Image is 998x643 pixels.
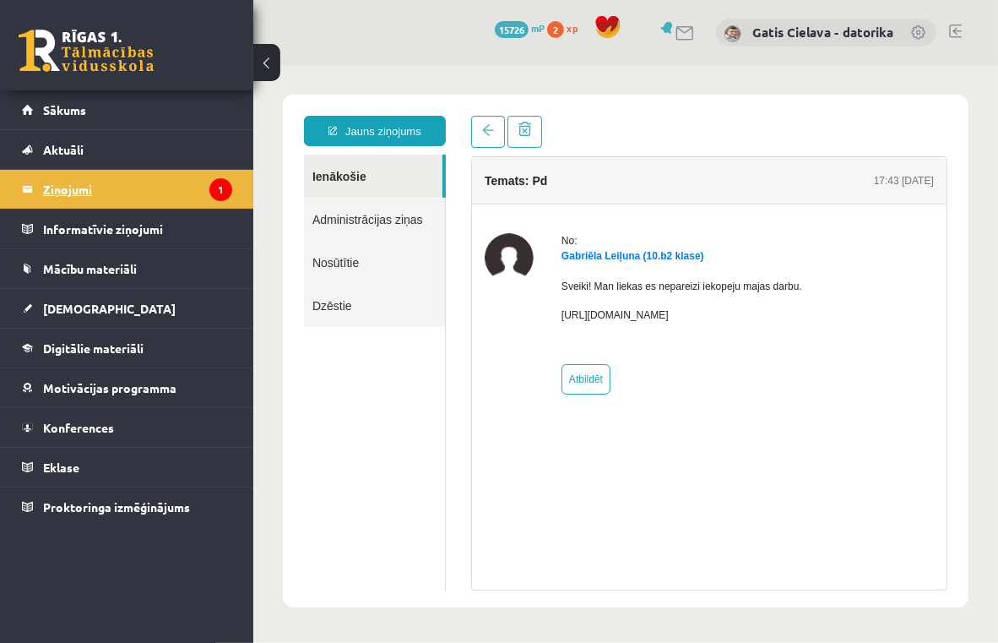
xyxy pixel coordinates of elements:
a: Nosūtītie [51,176,192,219]
i: 1 [209,178,232,201]
a: Informatīvie ziņojumi [22,210,232,248]
span: Sākums [43,102,86,117]
span: 2 [547,21,564,38]
span: Konferences [43,420,114,435]
span: mP [531,21,545,35]
legend: Informatīvie ziņojumi [43,210,232,248]
a: Proktoringa izmēģinājums [22,488,232,526]
span: Eklase [43,460,79,475]
a: Gatis Cielava - datorika [752,24,893,41]
a: Digitālie materiāli [22,329,232,368]
p: [URL][DOMAIN_NAME] [308,242,549,258]
a: [DEMOGRAPHIC_DATA] [22,289,232,328]
a: Ienākošie [51,90,189,133]
a: Administrācijas ziņas [51,133,192,176]
h4: Temats: Pd [231,109,294,123]
a: 2 xp [547,21,586,35]
span: Digitālie materiāli [43,341,144,356]
a: Gabriēla Leiļuna (10.b2 klase) [308,185,451,197]
a: Atbildēt [308,299,357,330]
a: Rīgas 1. Tālmācības vidusskola [19,30,154,72]
a: Motivācijas programma [22,368,232,407]
a: Dzēstie [51,219,192,262]
a: Mācību materiāli [22,249,232,288]
img: Gabriēla Leiļuna [231,168,280,217]
a: Jauns ziņojums [51,51,193,81]
legend: Ziņojumi [43,170,232,209]
span: [DEMOGRAPHIC_DATA] [43,301,176,316]
a: Aktuāli [22,130,232,169]
p: Sveiki! Man liekas es nepareizi iekopeju majas darbu. [308,214,549,229]
div: 17:43 [DATE] [621,108,681,123]
span: Proktoringa izmēģinājums [43,499,190,515]
span: Motivācijas programma [43,380,176,395]
a: Konferences [22,408,232,447]
div: No: [308,168,549,183]
a: Sākums [22,90,232,129]
a: 15726 mP [495,21,545,35]
span: xp [567,21,578,35]
a: Eklase [22,448,232,487]
a: Ziņojumi1 [22,170,232,209]
img: Gatis Cielava - datorika [724,25,741,42]
span: 15726 [495,21,529,38]
span: Aktuāli [43,142,84,157]
span: Mācību materiāli [43,261,137,276]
